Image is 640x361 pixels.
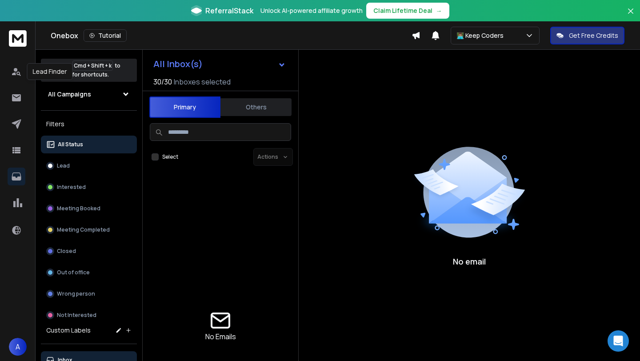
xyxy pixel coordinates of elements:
[48,90,91,99] h1: All Campaigns
[9,338,27,356] button: A
[46,326,91,335] h3: Custom Labels
[55,61,120,79] p: Press to check for shortcuts.
[153,76,172,87] span: 30 / 30
[41,221,137,239] button: Meeting Completed
[550,27,624,44] button: Get Free Credits
[366,3,449,19] button: Claim Lifetime Deal→
[41,157,137,175] button: Lead
[27,63,73,80] div: Lead Finder
[205,331,236,342] p: No Emails
[456,31,507,40] p: 👨🏽‍💻 Keep Coders
[41,178,137,196] button: Interested
[57,269,90,276] p: Out of office
[41,285,137,303] button: Wrong person
[57,184,86,191] p: Interested
[220,97,292,117] button: Others
[41,306,137,324] button: Not Interested
[153,60,203,68] h1: All Inbox(s)
[608,330,629,352] div: Open Intercom Messenger
[625,5,636,27] button: Close banner
[57,312,96,319] p: Not Interested
[149,96,220,118] button: Primary
[569,31,618,40] p: Get Free Credits
[72,60,113,71] span: Cmd + Shift + k
[41,242,137,260] button: Closed
[84,29,127,42] button: Tutorial
[41,264,137,281] button: Out of office
[57,290,95,297] p: Wrong person
[57,162,70,169] p: Lead
[41,85,137,103] button: All Campaigns
[41,200,137,217] button: Meeting Booked
[205,5,253,16] span: ReferralStack
[58,141,83,148] p: All Status
[57,248,76,255] p: Closed
[162,153,178,160] label: Select
[174,76,231,87] h3: Inboxes selected
[436,6,442,15] span: →
[51,29,412,42] div: Onebox
[453,255,486,268] p: No email
[41,136,137,153] button: All Status
[57,226,110,233] p: Meeting Completed
[146,55,293,73] button: All Inbox(s)
[41,118,137,130] h3: Filters
[57,205,100,212] p: Meeting Booked
[260,6,363,15] p: Unlock AI-powered affiliate growth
